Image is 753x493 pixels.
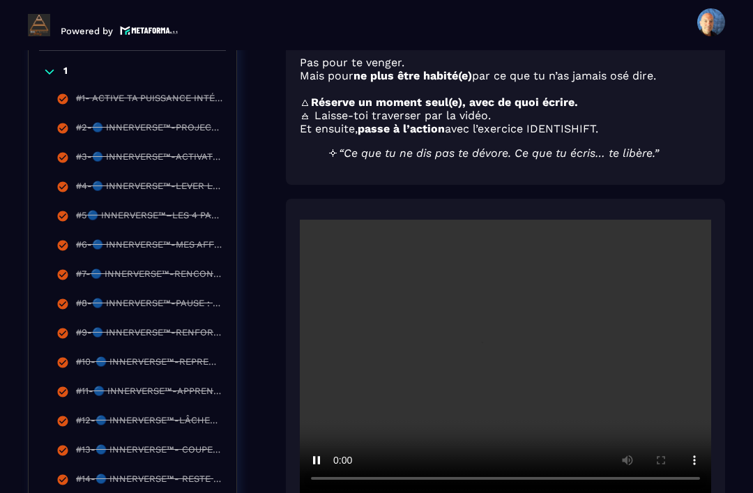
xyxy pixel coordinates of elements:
div: #4-🔵 INNERVERSE™-LEVER LES VOILES INTÉRIEURS [76,181,222,196]
img: logo [120,24,178,36]
p: Et ensuite, avec l’exercice IDENTISHIFT. [300,122,711,135]
div: #9-🔵 INNERVERSE™-RENFORCE TON MINDSET [76,327,222,342]
blockquote: 🝊 [328,146,683,160]
p: 🜁 Laisse-toi traverser par la vidéo. [300,109,711,122]
div: #13-🔵 INNERVERSE™- COUPER LES SACS DE SABLE [76,444,222,460]
p: Powered by [61,26,113,36]
div: #8-🔵 INNERVERSE™-PAUSE : TU VIENS D’ACTIVER TON NOUVEAU CYCLE [76,298,222,313]
p: Mais pour par ce que tu n’as jamais osé dire. [300,69,711,82]
div: #7-🔵 INNERVERSE™-RENCONTRE AVEC TON ENFANT INTÉRIEUR. [76,268,222,284]
div: #3-🔵 INNERVERSE™-ACTIVATION PUISSANTE [76,151,222,167]
em: “Ce que tu ne dis pas te dévore. Ce que tu écris… te libère.” [339,146,659,160]
img: logo-branding [28,14,50,36]
strong: Réserve un moment seul(e), avec de quoi écrire. [311,96,578,109]
div: #5🔵 INNERVERSE™–LES 4 PALIERS VERS TA PRISE DE CONSCIENCE RÉUSSIE [76,210,222,225]
div: #10-🔵 INNERVERSE™-REPRENDS TON POUVOIR [76,356,222,372]
p: Pas pour te venger. [300,56,711,69]
div: #1- ACTIVE TA PUISSANCE INTÉRIEURE [76,93,222,108]
div: #12-🔵 INNERVERSE™-LÂCHER-PRISE [76,415,222,430]
strong: passe à l’action [358,122,445,135]
div: #2-🔵 INNERVERSE™-PROJECTION & TRANSFORMATION PERSONNELLE [76,122,222,137]
p: 1 [63,65,68,79]
div: #11-🔵 INNERVERSE™-APPRENDS À DIRE NON [76,386,222,401]
p: 🜂 [300,96,711,109]
div: #6-🔵 INNERVERSE™-MES AFFIRMATIONS POSITIVES [76,239,222,255]
strong: ne plus être habité(e) [353,69,472,82]
div: #14-🔵 INNERVERSE™- RESTE TOI-MÊME [76,473,222,489]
